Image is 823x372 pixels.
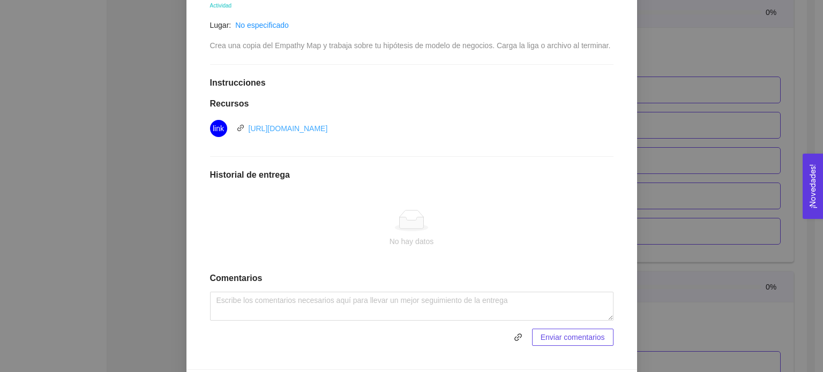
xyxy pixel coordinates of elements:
span: link [510,333,527,341]
button: link [510,329,527,346]
h1: Instrucciones [210,78,613,88]
a: No especificado [235,21,289,29]
span: link [510,333,526,341]
span: link [237,124,244,132]
article: Lugar: [210,19,231,31]
button: Open Feedback Widget [803,154,823,219]
h1: Recursos [210,98,613,109]
div: No hay datos [219,236,605,247]
span: Actividad [210,3,232,9]
span: Crea una copia del Empathy Map y trabaja sobre tu hipótesis de modelo de negocios. Carga la liga ... [210,41,611,50]
button: Enviar comentarios [532,329,613,346]
h1: Comentarios [210,273,613,284]
h1: Historial de entrega [210,170,613,180]
span: Enviar comentarios [541,331,605,343]
span: link [213,120,224,137]
a: [URL][DOMAIN_NAME] [249,124,328,133]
